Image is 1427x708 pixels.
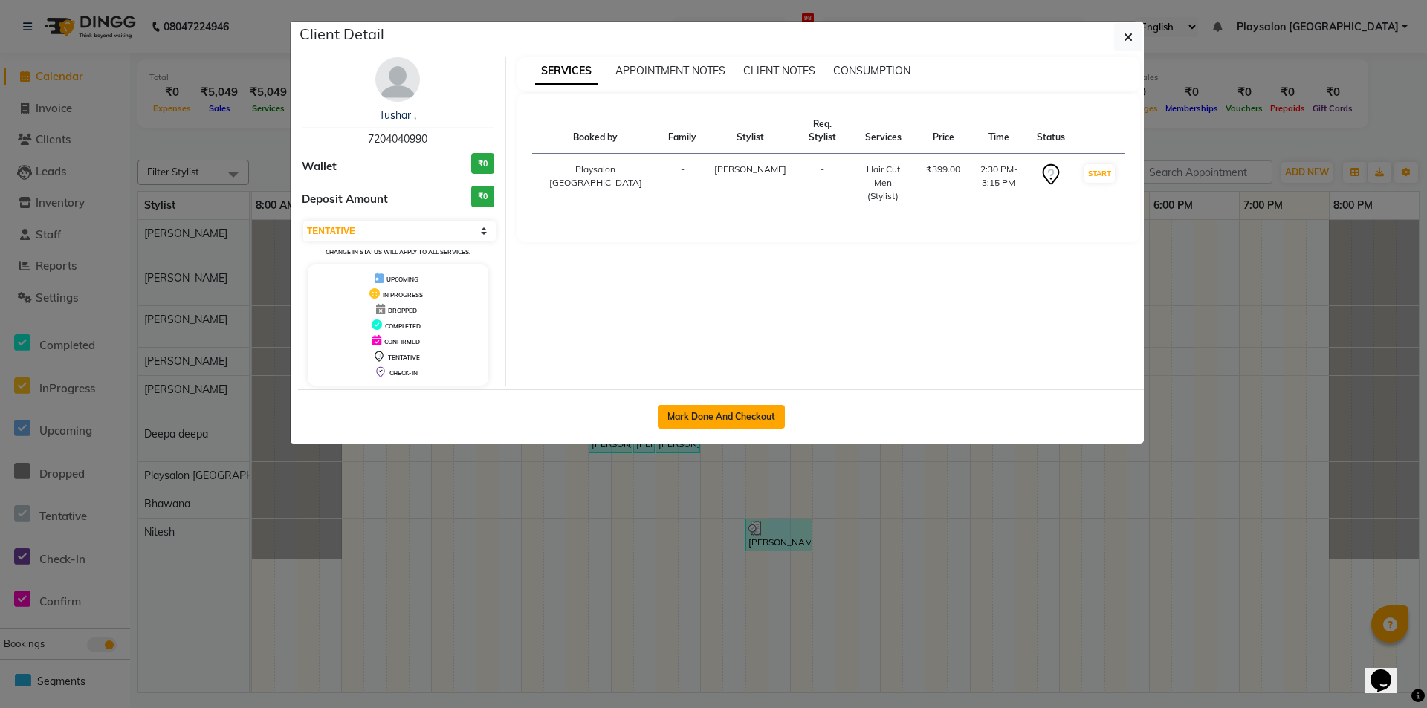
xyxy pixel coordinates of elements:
[969,108,1028,154] th: Time
[615,64,725,77] span: APPOINTMENT NOTES
[714,163,786,175] span: [PERSON_NAME]
[302,191,388,208] span: Deposit Amount
[389,369,418,377] span: CHECK-IN
[368,132,427,146] span: 7204040990
[532,154,660,212] td: Playsalon [GEOGRAPHIC_DATA]
[849,108,917,154] th: Services
[858,163,908,203] div: Hair Cut Men (Stylist)
[383,291,423,299] span: IN PROGRESS
[705,108,795,154] th: Stylist
[926,163,960,176] div: ₹399.00
[379,108,416,122] a: Tushar ,
[659,154,705,212] td: -
[388,354,420,361] span: TENTATIVE
[659,108,705,154] th: Family
[917,108,969,154] th: Price
[795,154,849,212] td: -
[385,322,421,330] span: COMPLETED
[743,64,815,77] span: CLIENT NOTES
[384,338,420,345] span: CONFIRMED
[795,108,849,154] th: Req. Stylist
[300,23,384,45] h5: Client Detail
[326,248,470,256] small: Change in status will apply to all services.
[386,276,418,283] span: UPCOMING
[658,405,785,429] button: Mark Done And Checkout
[532,108,660,154] th: Booked by
[833,64,910,77] span: CONSUMPTION
[535,58,598,85] span: SERVICES
[1028,108,1074,154] th: Status
[388,307,417,314] span: DROPPED
[969,154,1028,212] td: 2:30 PM-3:15 PM
[302,158,337,175] span: Wallet
[375,57,420,102] img: avatar
[471,186,494,207] h3: ₹0
[1084,164,1115,183] button: START
[471,153,494,175] h3: ₹0
[1365,649,1412,693] iframe: chat widget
